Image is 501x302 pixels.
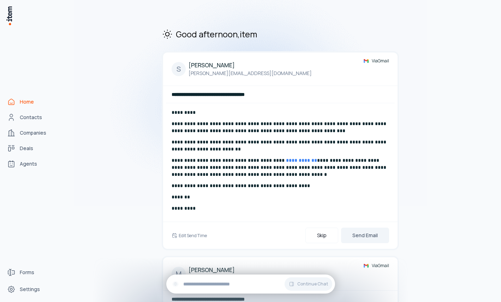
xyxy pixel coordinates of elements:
h4: [PERSON_NAME] [189,61,312,69]
h4: [PERSON_NAME] [189,266,272,274]
div: Continue Chat [166,275,335,294]
span: Via Gmail [372,58,389,64]
span: Deals [20,145,33,152]
img: gmail [363,263,369,269]
div: S [172,62,186,76]
div: M [172,267,186,281]
a: Contacts [4,110,58,124]
span: Agents [20,160,37,167]
span: Continue Chat [297,281,328,287]
span: Contacts [20,114,42,121]
span: Home [20,98,34,105]
a: Forms [4,265,58,279]
a: Companies [4,126,58,140]
a: Settings [4,282,58,296]
span: Settings [20,286,40,293]
a: deals [4,141,58,155]
button: Send Email [341,228,389,243]
span: Companies [20,129,46,136]
h2: Good afternoon , item [162,28,399,40]
a: Agents [4,157,58,171]
a: Home [4,95,58,109]
img: Item Brain Logo [6,6,13,26]
p: [EMAIL_ADDRESS][DOMAIN_NAME] [189,274,272,282]
span: Via Gmail [372,263,389,269]
button: Skip [305,228,338,243]
p: [PERSON_NAME][EMAIL_ADDRESS][DOMAIN_NAME] [189,69,312,77]
img: gmail [363,58,369,64]
span: Forms [20,269,34,276]
h6: Edit Send Time [179,233,207,239]
button: Continue Chat [285,277,332,291]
